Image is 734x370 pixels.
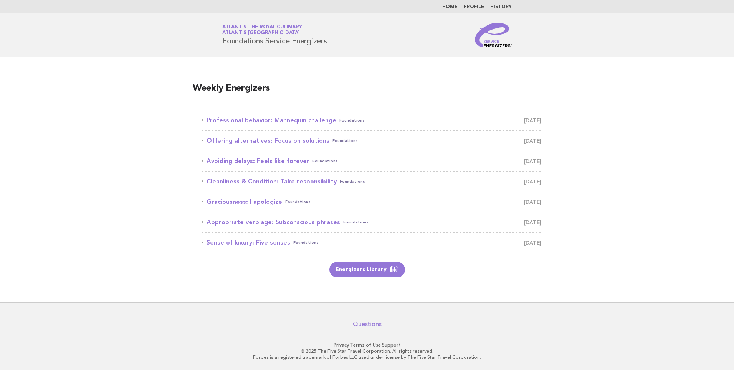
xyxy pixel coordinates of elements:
[132,348,602,354] p: © 2025 The Five Star Travel Corporation. All rights reserved.
[475,23,512,47] img: Service Energizers
[340,176,365,187] span: Foundations
[334,342,349,348] a: Privacy
[202,135,541,146] a: Offering alternatives: Focus on solutionsFoundations [DATE]
[222,31,300,36] span: Atlantis [GEOGRAPHIC_DATA]
[524,176,541,187] span: [DATE]
[222,25,327,45] h1: Foundations Service Energizers
[353,320,382,328] a: Questions
[442,5,458,9] a: Home
[202,237,541,248] a: Sense of luxury: Five sensesFoundations [DATE]
[202,197,541,207] a: Graciousness: I apologizeFoundations [DATE]
[222,25,302,35] a: Atlantis the Royal CulinaryAtlantis [GEOGRAPHIC_DATA]
[202,115,541,126] a: Professional behavior: Mannequin challengeFoundations [DATE]
[524,135,541,146] span: [DATE]
[202,176,541,187] a: Cleanliness & Condition: Take responsibilityFoundations [DATE]
[312,156,338,167] span: Foundations
[132,354,602,360] p: Forbes is a registered trademark of Forbes LLC used under license by The Five Star Travel Corpora...
[382,342,401,348] a: Support
[524,115,541,126] span: [DATE]
[285,197,311,207] span: Foundations
[343,217,369,228] span: Foundations
[524,197,541,207] span: [DATE]
[132,342,602,348] p: · ·
[350,342,381,348] a: Terms of Use
[193,82,541,101] h2: Weekly Energizers
[524,217,541,228] span: [DATE]
[464,5,484,9] a: Profile
[202,156,541,167] a: Avoiding delays: Feels like foreverFoundations [DATE]
[524,156,541,167] span: [DATE]
[524,237,541,248] span: [DATE]
[329,262,405,277] a: Energizers Library
[490,5,512,9] a: History
[202,217,541,228] a: Appropriate verbiage: Subconscious phrasesFoundations [DATE]
[332,135,358,146] span: Foundations
[293,237,319,248] span: Foundations
[339,115,365,126] span: Foundations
